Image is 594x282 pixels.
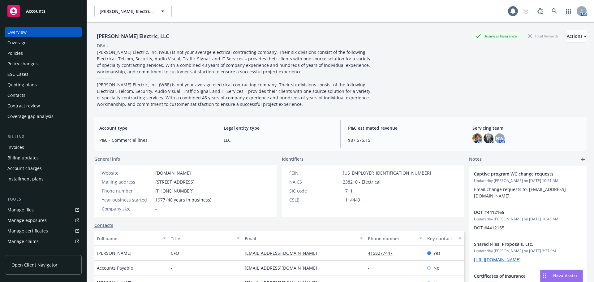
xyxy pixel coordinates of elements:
[474,216,582,222] span: Updated by [PERSON_NAME] on [DATE] 10:45 AM
[7,247,37,257] div: Manage BORs
[7,226,48,236] div: Manage certificates
[5,196,82,202] div: Tools
[368,250,398,256] a: 4158277447
[5,134,82,140] div: Billing
[7,59,38,69] div: Policy changes
[5,59,82,69] a: Policy changes
[474,225,504,231] span: DOT #4412165
[100,8,153,15] span: [PERSON_NAME] Electric, LLC
[7,111,54,121] div: Coverage gap analysis
[155,188,194,194] span: [PHONE_NUMBER]
[520,5,532,17] a: Start snowing
[26,9,45,14] span: Accounts
[540,270,583,282] button: Nova Assist
[5,101,82,111] a: Contract review
[97,42,108,49] div: DBA: -
[5,226,82,236] a: Manage certificates
[474,171,566,177] span: Captive program WC change requests
[224,137,333,143] span: LLC
[11,262,58,268] span: Open Client Navigator
[94,32,172,40] div: [PERSON_NAME] Electric, LLC
[5,174,82,184] a: Installment plans
[343,197,360,203] span: 1114449
[5,236,82,246] a: Manage claims
[171,265,172,271] span: -
[5,38,82,48] a: Coverage
[5,205,82,215] a: Manage files
[7,48,23,58] div: Policies
[7,38,27,48] div: Coverage
[567,30,587,42] button: Actions
[472,32,520,40] div: Business Insurance
[474,248,582,254] span: Updated by [PERSON_NAME] on [DATE] 3:27 PM
[425,231,464,246] button: Key contact
[94,5,172,17] button: [PERSON_NAME] Electric, LLC
[97,235,159,242] div: Full name
[7,90,25,100] div: Contacts
[171,250,179,256] span: CFO
[7,174,44,184] div: Installment plans
[562,5,575,17] a: Switch app
[102,206,153,212] div: Company size
[5,48,82,58] a: Policies
[427,235,455,242] div: Key contact
[472,125,582,131] span: Servicing team
[5,80,82,90] a: Quoting plans
[343,170,431,176] span: [US_EMPLOYER_IDENTIFICATION_NUMBER]
[102,197,153,203] div: Year business started
[368,235,415,242] div: Phone number
[282,156,303,162] span: Identifiers
[368,265,374,271] a: -
[7,163,42,173] div: Account charges
[5,2,82,20] a: Accounts
[472,133,482,143] img: photo
[348,137,457,143] span: $87,575.15
[469,156,482,163] span: Notes
[224,125,333,131] span: Legal entity type
[474,209,566,215] span: DOT #4412165
[540,270,548,282] div: Drag to move
[102,188,153,194] div: Phone number
[474,257,521,262] a: [URL][DOMAIN_NAME]
[343,179,381,185] span: 238210 - Electrical
[94,156,120,162] span: General info
[348,125,457,131] span: P&C estimated revenue
[484,133,493,143] img: photo
[5,111,82,121] a: Coverage gap analysis
[469,204,587,236] div: DOT #4412165Updatedby [PERSON_NAME] on [DATE] 10:45 AMDOT #4412165
[496,135,503,142] span: NW
[155,170,191,176] a: [DOMAIN_NAME]
[7,205,34,215] div: Manage files
[474,178,582,184] span: Updated by [PERSON_NAME] on [DATE] 10:51 AM
[7,153,39,163] div: Billing updates
[7,101,40,111] div: Contract review
[289,197,340,203] div: CSLB
[5,69,82,79] a: SSC Cases
[168,231,242,246] button: Title
[97,49,372,107] span: [PERSON_NAME] Electric, Inc. (WBE) is not your average electrical contracting company. Their six ...
[5,247,82,257] a: Manage BORs
[365,231,424,246] button: Phone number
[474,186,566,199] span: Email change requests to: [EMAIL_ADDRESS][DOMAIN_NAME]
[469,236,587,268] div: Shared Files, Proposals, Etc.Updatedby [PERSON_NAME] on [DATE] 3:27 PM[URL][DOMAIN_NAME]
[94,222,113,228] a: Contacts
[245,235,356,242] div: Email
[5,215,82,225] a: Manage exposures
[525,32,562,40] div: Total Rewards
[474,241,566,247] span: Shared Files, Proposals, Etc.
[102,170,153,176] div: Website
[7,215,47,225] div: Manage exposures
[155,179,195,185] span: [STREET_ADDRESS]
[289,170,340,176] div: FEIN
[548,5,561,17] a: Search
[171,235,233,242] div: Title
[5,90,82,100] a: Contacts
[94,231,168,246] button: Full name
[5,163,82,173] a: Account charges
[474,273,566,279] span: Certificates of Insurance
[7,27,27,37] div: Overview
[99,125,209,131] span: Account type
[289,188,340,194] div: SIC code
